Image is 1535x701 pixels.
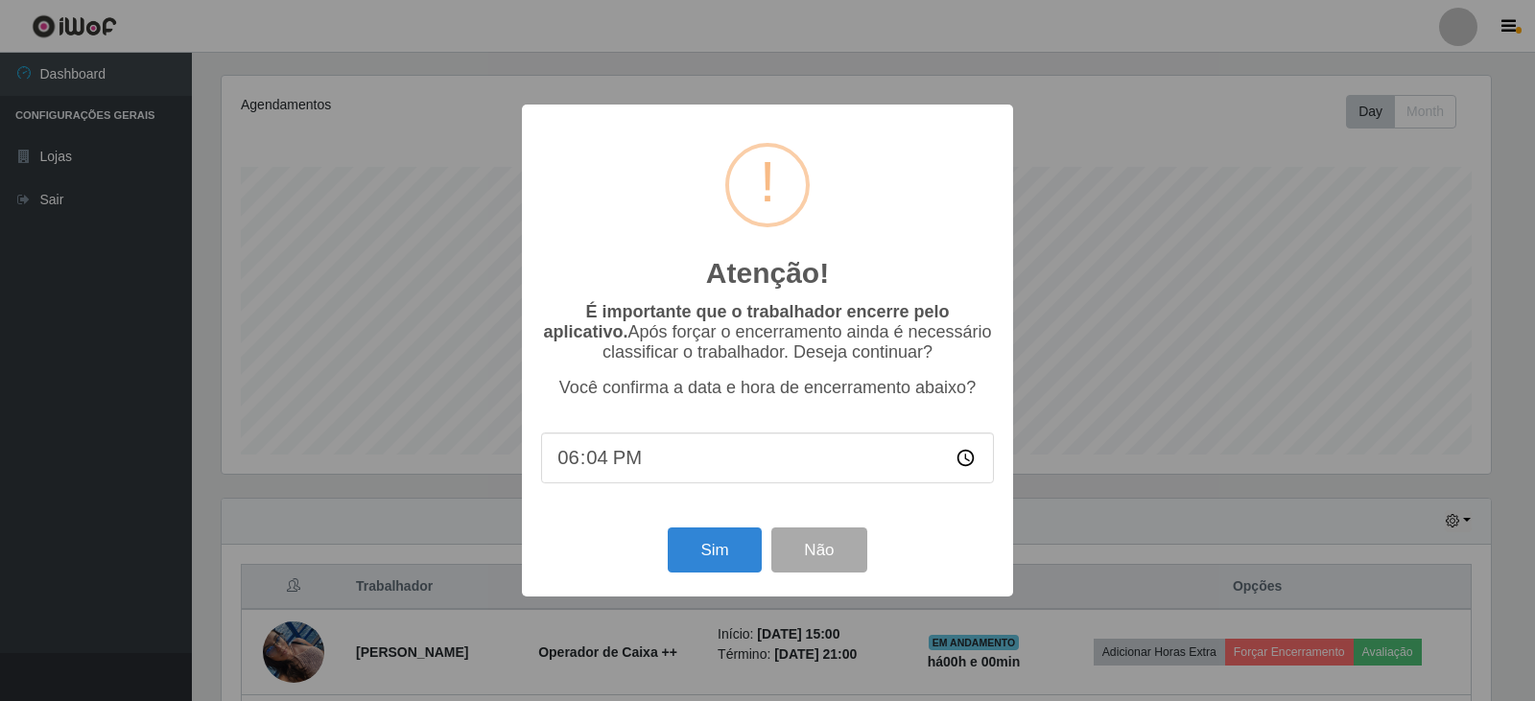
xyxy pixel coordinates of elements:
p: Você confirma a data e hora de encerramento abaixo? [541,378,994,398]
b: É importante que o trabalhador encerre pelo aplicativo. [543,302,949,341]
h2: Atenção! [706,256,829,291]
p: Após forçar o encerramento ainda é necessário classificar o trabalhador. Deseja continuar? [541,302,994,362]
button: Sim [668,527,761,572]
button: Não [771,527,866,572]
